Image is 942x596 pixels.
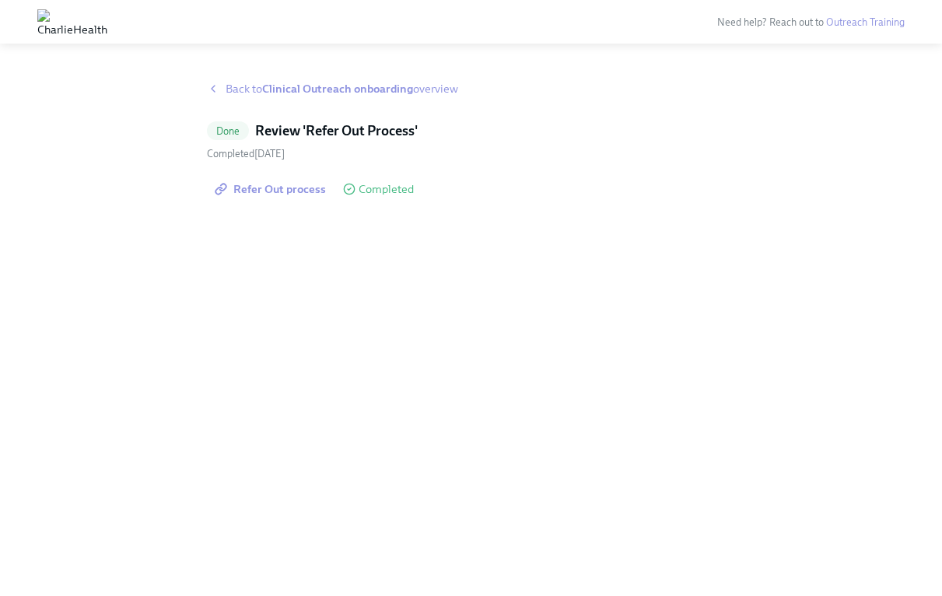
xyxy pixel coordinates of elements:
span: Completed [359,184,414,195]
span: Back to overview [226,81,458,96]
a: Back toClinical Outreach onboardingoverview [207,81,736,96]
span: Refer Out process [218,181,326,197]
span: Wednesday, September 24th 2025, 10:40 am [207,148,285,160]
h5: Review 'Refer Out Process' [255,121,418,140]
a: Refer Out process [207,174,337,205]
a: Outreach Training [826,16,905,28]
span: Done [207,125,250,137]
span: Need help? Reach out to [717,16,905,28]
img: CharlieHealth [37,9,107,34]
strong: Clinical Outreach onboarding [262,82,413,96]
